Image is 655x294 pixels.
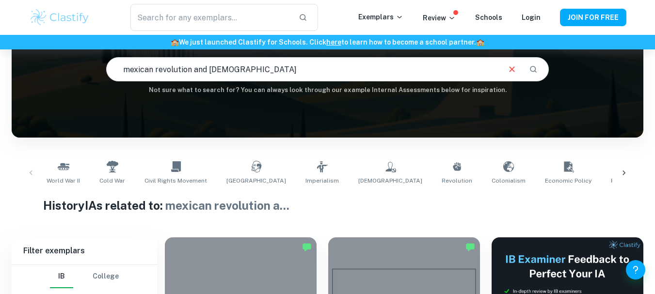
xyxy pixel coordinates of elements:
img: Marked [302,242,312,252]
span: Colonialism [492,176,526,185]
button: IB [50,265,73,288]
span: Economic Policy [545,176,591,185]
span: World War II [47,176,80,185]
span: Cold War [99,176,125,185]
img: Clastify logo [29,8,91,27]
a: Schools [475,14,502,21]
h1: History IAs related to: [43,197,612,214]
span: mexican revolution a ... [165,199,289,212]
button: College [93,265,119,288]
span: 🏫 [476,38,484,46]
button: Help and Feedback [626,260,645,279]
p: Exemplars [358,12,403,22]
button: Search [525,61,542,77]
img: Marked [465,242,475,252]
span: 🏫 [171,38,179,46]
a: here [326,38,341,46]
span: [GEOGRAPHIC_DATA] [226,176,286,185]
h6: Filter exemplars [12,237,157,264]
button: JOIN FOR FREE [560,9,626,26]
p: Review [423,13,456,23]
div: Filter type choice [50,265,119,288]
h6: We just launched Clastify for Schools. Click to learn how to become a school partner. [2,37,653,47]
a: Login [522,14,541,21]
span: Civil Rights Movement [144,176,207,185]
h6: Not sure what to search for? You can always look through our example Internal Assessments below f... [12,85,643,95]
input: Search for any exemplars... [130,4,290,31]
input: E.g. Nazi Germany, atomic bomb, USA politics... [107,56,498,83]
span: Revolution [442,176,472,185]
span: Imperialism [305,176,339,185]
span: [DEMOGRAPHIC_DATA] [358,176,422,185]
button: Clear [503,60,521,78]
